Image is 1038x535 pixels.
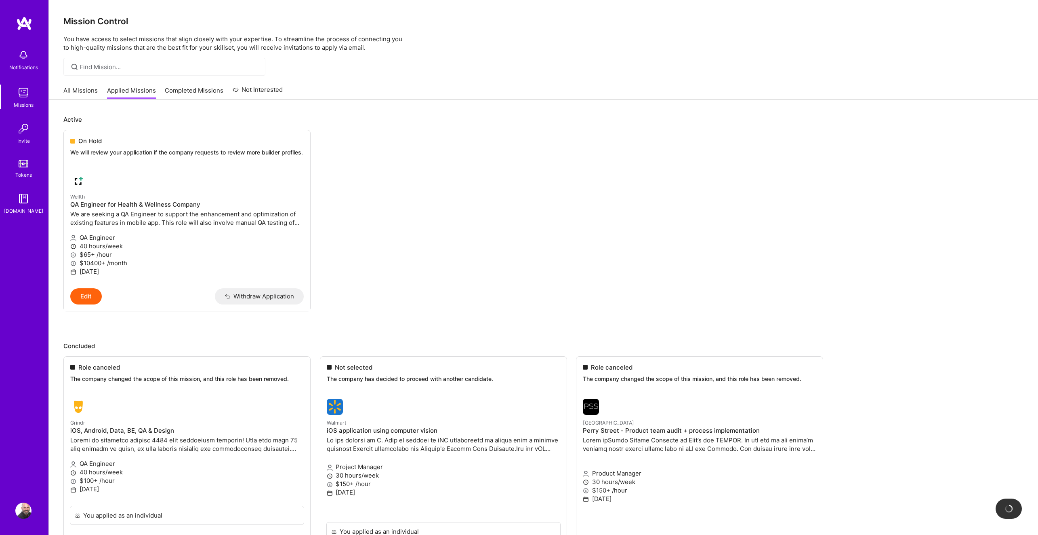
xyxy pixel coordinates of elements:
[70,427,304,434] h4: iOS, Android, Data, BE, QA & Design
[16,16,32,31] img: logo
[70,470,76,476] i: icon Clock
[70,485,304,493] p: [DATE]
[70,148,304,156] p: We will review your application if the company requests to review more builder profiles.
[15,171,32,179] div: Tokens
[15,121,32,137] img: Invite
[70,487,76,493] i: icon Calendar
[63,86,98,99] a: All Missions
[165,86,223,99] a: Completed Missions
[13,503,34,519] a: User Avatar
[1005,505,1013,513] img: loading
[63,35,1023,52] p: You have access to select missions that align closely with your expertise. To streamline the proc...
[4,207,43,215] div: [DOMAIN_NAME]
[70,250,304,259] p: $65+ /hour
[80,63,259,71] input: Find Mission...
[63,115,1023,124] p: Active
[70,210,304,227] p: We are seeking a QA Engineer to support the enhancement and optimization of existing features in ...
[70,461,76,467] i: icon Applicant
[70,173,86,189] img: Wellth company logo
[233,85,283,99] a: Not Interested
[64,166,310,288] a: Wellth company logoWellthQA Engineer for Health & Wellness CompanyWe are seeking a QA Engineer to...
[70,201,304,208] h4: QA Engineer for Health & Wellness Company
[17,137,30,145] div: Invite
[70,459,304,468] p: QA Engineer
[15,503,32,519] img: User Avatar
[14,101,34,109] div: Missions
[63,342,1023,350] p: Concluded
[15,47,32,63] img: bell
[70,468,304,476] p: 40 hours/week
[70,260,76,266] i: icon MoneyGray
[70,478,76,484] i: icon MoneyGray
[70,62,79,72] i: icon SearchGrey
[70,243,76,250] i: icon Clock
[70,476,304,485] p: $100+ /hour
[78,137,102,145] span: On Hold
[70,436,304,453] p: Loremi do sitametco adipisc 4484 elit seddoeiusm temporin! Utla etdo magn 75 aliq enimadm ve quis...
[19,160,28,167] img: tokens
[70,252,76,258] i: icon MoneyGray
[83,511,162,520] div: You applied as an individual
[70,267,304,276] p: [DATE]
[64,392,310,506] a: Grindr company logoGrindriOS, Android, Data, BE, QA & DesignLoremi do sitametco adipisc 4484 elit...
[70,288,102,305] button: Edit
[9,63,38,72] div: Notifications
[15,85,32,101] img: teamwork
[63,16,1023,26] h3: Mission Control
[78,363,120,372] span: Role canceled
[70,420,85,426] small: Grindr
[70,399,86,415] img: Grindr company logo
[70,242,304,250] p: 40 hours/week
[215,288,304,305] button: Withdraw Application
[70,269,76,275] i: icon Calendar
[70,194,85,200] small: Wellth
[70,259,304,267] p: $10400+ /month
[70,235,76,241] i: icon Applicant
[70,375,304,383] p: The company changed the scope of this mission, and this role has been removed.
[70,233,304,242] p: QA Engineer
[107,86,156,99] a: Applied Missions
[15,190,32,207] img: guide book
